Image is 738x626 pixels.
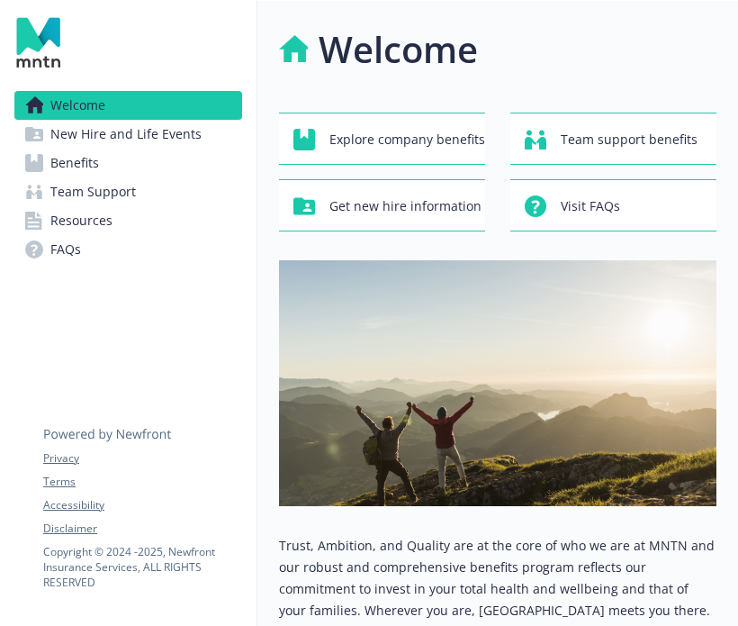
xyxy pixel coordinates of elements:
a: New Hire and Life Events [14,120,242,149]
p: Trust, Ambition, and Quality are at the core of who we are at MNTN and our robust and comprehensi... [279,535,716,621]
a: FAQs [14,235,242,264]
button: Visit FAQs [510,179,716,231]
a: Disclaimer [43,521,241,537]
span: Welcome [50,91,105,120]
span: FAQs [50,235,81,264]
span: Team Support [50,177,136,206]
a: Accessibility [43,497,241,513]
span: Team support benefits [561,122,697,157]
a: Terms [43,474,241,490]
button: Explore company benefits [279,113,485,165]
a: Team Support [14,177,242,206]
span: Benefits [50,149,99,177]
a: Resources [14,206,242,235]
a: Welcome [14,91,242,120]
span: Visit FAQs [561,189,620,223]
a: Privacy [43,450,241,467]
button: Team support benefits [510,113,716,165]
p: Copyright © 2024 - 2025 , Newfront Insurance Services, ALL RIGHTS RESERVED [43,544,241,590]
span: Explore company benefits [329,122,485,157]
h1: Welcome [319,23,478,77]
span: Resources [50,206,112,235]
button: Get new hire information [279,179,485,231]
span: Get new hire information [329,189,481,223]
span: New Hire and Life Events [50,120,202,149]
img: overview page banner [279,260,716,506]
a: Benefits [14,149,242,177]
